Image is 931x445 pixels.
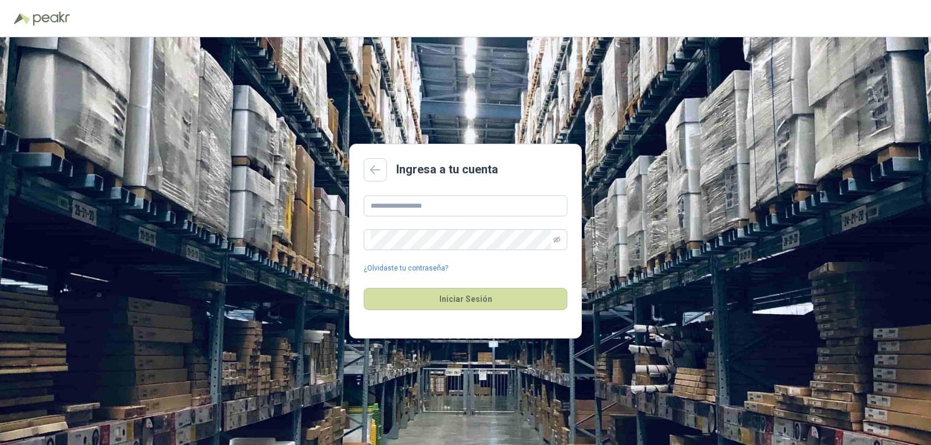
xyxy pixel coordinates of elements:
img: Peakr [33,12,70,26]
a: ¿Olvidaste tu contraseña? [364,263,448,274]
img: Logo [14,13,30,24]
button: Iniciar Sesión [364,288,567,310]
h2: Ingresa a tu cuenta [396,161,498,179]
span: eye-invisible [553,236,560,243]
